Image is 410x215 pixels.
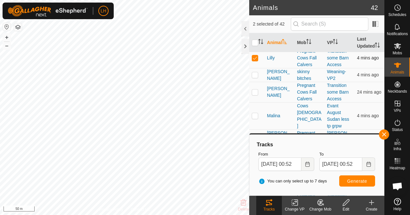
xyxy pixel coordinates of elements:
span: 42 [371,3,378,12]
span: 30 Sept 2025, 12:48 am [357,72,379,77]
button: + [3,34,11,41]
p-sorticon: Activate to sort [333,40,338,45]
div: Cows [DEMOGRAPHIC_DATA] [297,103,322,129]
div: Pregnant Due [DATE] [297,130,322,143]
label: To [319,151,375,157]
div: Open chat [388,177,407,196]
span: 30 Sept 2025, 12:47 am [357,55,379,60]
p-sorticon: Activate to sort [258,40,263,45]
button: Choose Date [362,157,375,171]
a: [PERSON_NAME] 2 [327,130,350,142]
span: [PERSON_NAME] [267,130,292,143]
span: Neckbands [388,89,407,93]
div: skinny bitches [297,68,322,82]
span: 2 selected of 42 [253,21,291,27]
span: Mobs [393,51,402,55]
p-sorticon: Activate to sort [375,43,380,49]
div: Create [359,206,384,212]
button: Reset Map [3,23,11,31]
span: Heatmap [389,166,405,170]
span: Generate [347,179,367,184]
button: – [3,42,11,50]
span: Malina [267,112,280,119]
div: Pregnant Cows Fall Calvers [297,82,322,102]
img: Gallagher Logo [8,5,88,17]
span: VPs [394,109,401,112]
span: Lilly [267,55,275,61]
th: VP [324,33,355,52]
span: [PERSON_NAME] [267,68,292,82]
a: Transition some Barn Access [327,83,349,101]
input: Search (S) [291,17,368,31]
span: Notifications [387,32,408,36]
span: Help [393,207,401,211]
a: Privacy Policy [99,207,123,212]
a: Help [385,196,410,213]
h2: Animals [253,4,371,12]
div: Tracks [256,141,378,149]
button: Choose Date [301,157,314,171]
span: Infra [393,147,401,151]
span: Animals [390,70,404,74]
div: Change VP [282,206,307,212]
span: Status [392,128,403,132]
span: 30 Sept 2025, 12:47 am [357,113,379,118]
th: Mob [294,33,324,52]
a: Transition some Barn Access [327,49,349,67]
a: Contact Us [131,207,150,212]
div: Change Mob [307,206,333,212]
th: Animal [265,33,295,52]
button: Generate [339,175,375,187]
th: Last Updated [354,33,384,52]
div: Edit [333,206,359,212]
span: LH [101,8,106,14]
a: Weaning-VP2 [327,69,346,81]
p-sorticon: Activate to sort [306,40,311,45]
span: You can only select up to 7 days [258,178,327,184]
div: Pregnant Cows Fall Calvers [297,48,322,68]
a: Evant August Sudan less tp grpw [327,103,349,128]
button: Map Layers [14,23,22,31]
div: Tracks [256,206,282,212]
span: [PERSON_NAME] [267,85,292,99]
p-sorticon: Activate to sort [282,40,287,45]
span: Schedules [388,13,406,17]
label: From [258,151,314,157]
span: 30 Sept 2025, 12:28 am [357,89,381,95]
